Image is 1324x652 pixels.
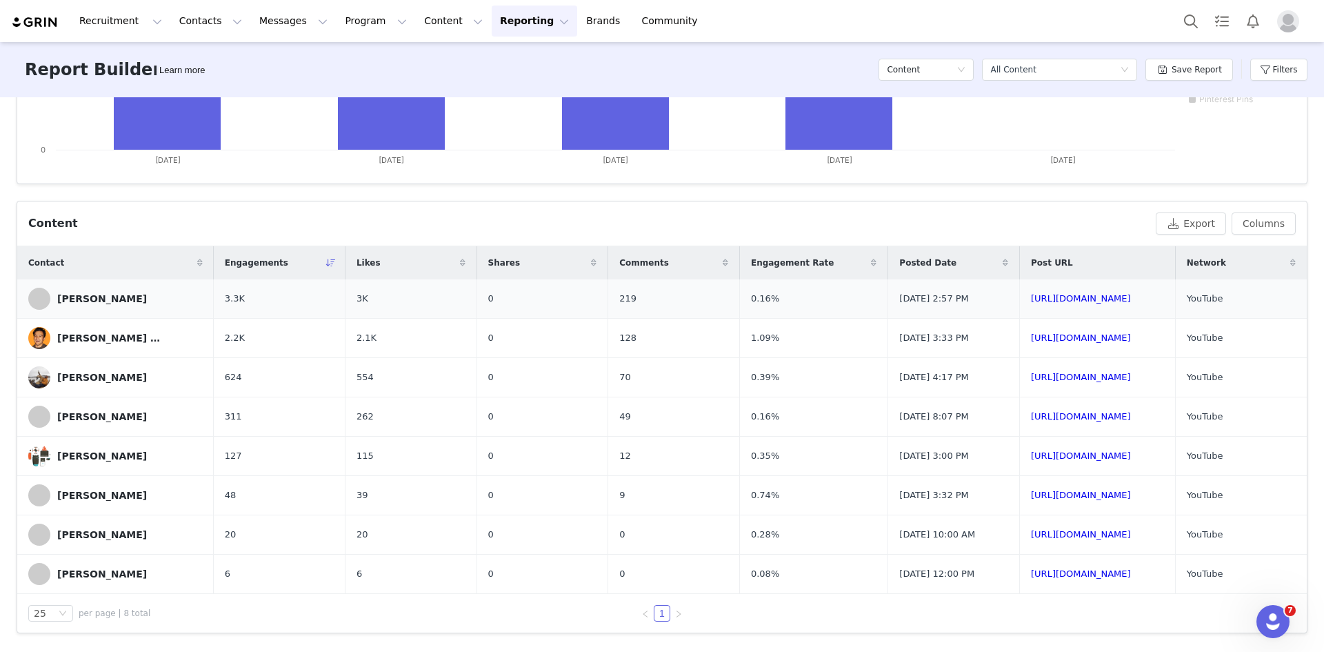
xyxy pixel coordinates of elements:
[670,605,687,622] li: Next Page
[225,449,242,463] span: 127
[751,528,779,542] span: 0.28%
[641,610,650,618] i: icon: left
[1050,155,1076,165] text: [DATE]
[637,605,654,622] li: Previous Page
[357,488,368,502] span: 39
[1187,292,1223,306] span: YouTube
[28,215,78,232] div: Content
[57,411,147,422] div: [PERSON_NAME]
[619,292,636,306] span: 219
[1187,331,1223,345] span: YouTube
[1187,488,1223,502] span: YouTube
[1031,490,1131,500] a: [URL][DOMAIN_NAME]
[751,331,779,345] span: 1.09%
[28,445,203,467] a: [PERSON_NAME]
[1238,6,1268,37] button: Notifications
[654,606,670,621] a: 1
[225,331,245,345] span: 2.2K
[899,331,968,345] span: [DATE] 3:33 PM
[674,610,683,618] i: icon: right
[337,6,415,37] button: Program
[28,366,203,388] a: [PERSON_NAME]
[379,155,404,165] text: [DATE]
[488,371,494,384] span: 0
[57,372,147,383] div: [PERSON_NAME]
[225,410,242,424] span: 311
[28,445,50,467] img: 26945688-2522-41fd-9f62-2c39ea71e1de--s.jpg
[1285,605,1296,616] span: 7
[899,567,974,581] span: [DATE] 12:00 PM
[1199,94,1253,104] text: Pinterest Pins
[416,6,491,37] button: Content
[899,371,968,384] span: [DATE] 4:17 PM
[1277,10,1299,32] img: placeholder-profile.jpg
[251,6,336,37] button: Messages
[1269,10,1313,32] button: Profile
[28,257,64,269] span: Contact
[357,331,377,345] span: 2.1K
[1187,257,1226,269] span: Network
[751,371,779,384] span: 0.39%
[79,607,150,620] span: per page | 8 total
[751,410,779,424] span: 0.16%
[57,333,161,344] div: [PERSON_NAME] Video
[957,66,965,75] i: icon: down
[155,155,181,165] text: [DATE]
[11,16,59,29] img: grin logo
[603,155,628,165] text: [DATE]
[1176,6,1206,37] button: Search
[57,569,147,580] div: [PERSON_NAME]
[225,292,245,306] span: 3.3K
[357,449,374,463] span: 115
[751,292,779,306] span: 0.16%
[1187,371,1223,384] span: YouTube
[488,567,494,581] span: 0
[492,6,577,37] button: Reporting
[1256,605,1290,638] iframe: Intercom live chat
[578,6,632,37] a: Brands
[1187,528,1223,542] span: YouTube
[28,366,50,388] img: a2828388-1242-4267-8e20-3bff0a3e7214.jpg
[619,410,631,424] span: 49
[619,449,631,463] span: 12
[899,410,968,424] span: [DATE] 8:07 PM
[225,488,237,502] span: 48
[28,524,203,546] a: [PERSON_NAME]
[1031,293,1131,304] a: [URL][DOMAIN_NAME]
[1031,529,1131,540] a: [URL][DOMAIN_NAME]
[34,606,46,621] div: 25
[357,410,374,424] span: 262
[887,59,920,80] h5: Content
[619,488,625,502] span: 9
[59,609,67,619] i: icon: down
[157,63,208,77] div: Tooltip anchor
[71,6,170,37] button: Recruitment
[827,155,852,165] text: [DATE]
[1187,449,1223,463] span: YouTube
[1156,213,1226,235] button: Export
[488,410,494,424] span: 0
[357,567,362,581] span: 6
[899,488,968,502] span: [DATE] 3:32 PM
[28,484,203,506] a: [PERSON_NAME]
[899,528,975,542] span: [DATE] 10:00 AM
[225,528,237,542] span: 20
[225,257,288,269] span: Engagements
[619,567,625,581] span: 0
[1207,6,1237,37] a: Tasks
[1031,257,1073,269] span: Post URL
[899,449,968,463] span: [DATE] 3:00 PM
[28,288,203,310] a: [PERSON_NAME]
[57,451,147,462] div: [PERSON_NAME]
[357,292,368,306] span: 3K
[1031,451,1131,461] a: [URL][DOMAIN_NAME]
[1031,372,1131,382] a: [URL][DOMAIN_NAME]
[899,257,956,269] span: Posted Date
[1031,333,1131,343] a: [URL][DOMAIN_NAME]
[751,488,779,502] span: 0.74%
[634,6,712,37] a: Community
[1232,213,1296,235] button: Columns
[619,257,669,269] span: Comments
[990,59,1036,80] div: All Content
